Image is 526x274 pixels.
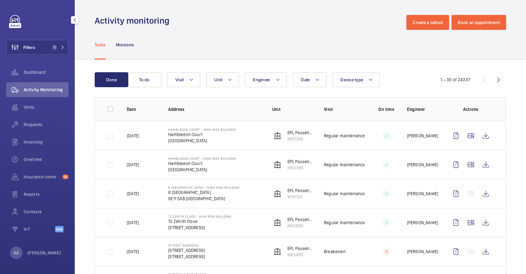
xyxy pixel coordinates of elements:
[24,121,69,128] span: Requests
[24,226,55,232] span: IoT
[6,40,69,55] button: Filters1
[95,72,128,87] button: Done
[62,174,69,179] span: 10
[175,77,184,82] span: Visit
[24,156,69,163] span: Overtime
[287,165,314,171] p: M50389
[340,77,363,82] span: Device type
[168,106,262,112] p: Address
[452,15,506,30] button: Book an appointment
[287,194,314,200] p: M56133
[324,133,365,139] p: Regular maintenance
[324,248,346,255] p: Breakdown
[168,128,236,131] p: Hambledon Court - High Risk Building
[168,243,205,247] p: [STREET_ADDRESS]
[407,248,438,255] p: [PERSON_NAME]
[287,252,314,258] p: M63495
[376,106,397,112] p: On time
[206,72,239,87] button: Unit
[274,161,281,168] img: elevator.svg
[27,250,61,256] p: [PERSON_NAME]
[324,191,365,197] p: Regular maintenance
[127,191,139,197] p: [DATE]
[168,247,205,253] p: [STREET_ADDRESS]
[24,209,69,215] span: Contacts
[333,72,380,87] button: Device type
[324,220,365,226] p: Regular maintenance
[406,15,449,30] button: Create a callout
[287,216,314,223] p: EPL Passenger Lift
[407,220,438,226] p: [PERSON_NAME]
[95,15,173,26] h1: Activity monitoring
[274,132,281,139] img: elevator.svg
[168,131,236,138] p: Hambledon Court
[287,136,314,142] p: M50388
[24,69,69,75] span: Dashboard
[55,226,64,232] span: Beta
[245,72,287,87] button: Engineer
[168,218,231,224] p: 13 Zenith Close
[127,106,158,112] p: Date
[95,42,106,48] p: Tasks
[128,72,161,87] button: To do
[440,77,470,83] div: 1 – 30 of 24337
[24,87,69,93] span: Activity Monitoring
[407,133,438,139] p: [PERSON_NAME]
[274,219,281,226] img: elevator.svg
[168,167,236,173] p: [GEOGRAPHIC_DATA]
[168,160,236,167] p: Hambledon Court
[116,42,134,48] p: Missions
[324,106,366,112] p: Visit
[24,191,69,197] span: Reports
[274,190,281,197] img: elevator.svg
[253,77,270,82] span: Engineer
[168,138,236,144] p: [GEOGRAPHIC_DATA]
[168,186,239,189] p: 8 [GEOGRAPHIC_DATA] - High Risk Building
[168,72,200,87] button: Visit
[293,72,326,87] button: Date
[287,245,314,252] p: EPL Passenger Lift No 1
[274,248,281,255] img: elevator.svg
[214,77,222,82] span: Unit
[407,191,438,197] p: [PERSON_NAME]
[24,139,69,145] span: Invoicing
[168,215,231,218] p: 13 Zenith Close - High Risk Building
[24,174,60,180] span: Insurance items
[287,187,314,194] p: EPL Passenger Lift
[301,77,310,82] span: Date
[287,158,314,165] p: EPL Passenger Lift No 2
[324,162,365,168] p: Regular maintenance
[14,250,19,256] p: AA
[272,106,314,112] p: Unit
[127,133,139,139] p: [DATE]
[287,223,314,229] p: M55895
[127,248,139,255] p: [DATE]
[407,106,438,112] p: Engineer
[168,196,239,202] p: SE11 5AB [GEOGRAPHIC_DATA]
[168,224,231,231] p: [STREET_ADDRESS]
[127,162,139,168] p: [DATE]
[127,220,139,226] p: [DATE]
[52,45,57,50] span: 1
[168,157,236,160] p: Hambledon Court - High Risk Building
[448,106,493,112] p: Actions
[287,130,314,136] p: EPL Passenger Lift No 1
[168,189,239,196] p: 8 [GEOGRAPHIC_DATA]
[407,162,438,168] p: [PERSON_NAME]
[168,253,205,260] p: [STREET_ADDRESS]
[23,44,35,50] span: Filters
[24,104,69,110] span: Units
